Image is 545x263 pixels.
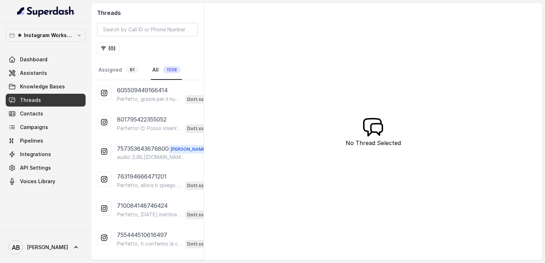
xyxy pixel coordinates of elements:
span: Dashboard [20,56,47,63]
p: Perfetto! 😊 Posso inserire la tua candidatura per una consulenza gratuita di 5 minuti con uno dei... [117,125,182,132]
span: [PERSON_NAME] [27,244,68,251]
span: Voices Library [20,178,55,185]
a: Contacts [6,107,86,120]
span: Threads [20,97,41,104]
span: Contacts [20,110,43,117]
span: 1558 [163,66,180,73]
p: Dott.ssa [PERSON_NAME] [187,96,216,103]
span: Campaigns [20,124,48,131]
nav: Tabs [97,61,198,80]
text: AB [12,244,20,251]
p: Perfetto, grazie per il numero. 😊 Dimmi, in quale giorno e a che ora preferisci essere chiamata p... [117,96,182,103]
h2: Threads [97,9,198,17]
a: Campaigns [6,121,86,134]
button: ★ Instagram Workspace [6,29,86,42]
span: Assistants [20,69,47,77]
a: Knowledge Bases [6,80,86,93]
p: ★ Instagram Workspace [17,31,74,40]
a: [PERSON_NAME] [6,237,86,257]
a: Voices Library [6,175,86,188]
p: Dott.ssa [PERSON_NAME] [187,125,216,132]
span: API Settings [20,164,51,171]
p: 801795422355052 [117,115,167,124]
img: light.svg [17,6,75,17]
p: Perfetto, [DATE] mattina va benissimo. Prima però, posso avere il tuo numero di telefono per inse... [117,211,182,218]
p: 755444510616497 [117,231,167,239]
p: audio::[URL][DOMAIN_NAME] [117,154,185,161]
p: 763194666471201 [117,172,167,181]
p: Dott.ssa [PERSON_NAME] [187,182,216,189]
input: Search by Call ID or Phone Number [97,23,198,36]
a: Dashboard [6,53,86,66]
span: [PERSON_NAME] [169,145,209,154]
p: Dott.ssa [PERSON_NAME] [187,211,216,218]
button: (0) [97,42,120,55]
p: Perfetto, allora ti spiego brevemente: il Metodo FESPA si basa su un approccio che velocizza il m... [117,182,182,189]
a: Assigned61 [97,61,139,80]
span: Knowledge Bases [20,83,65,90]
p: 757353643676800 [117,144,169,154]
a: All1558 [151,61,182,80]
span: Integrations [20,151,51,158]
p: 710084148746424 [117,201,168,210]
a: Assistants [6,67,86,79]
p: Perfetto, ti confermo la chiamata per [DATE] alle 17:00! Un nostro segretario ti chiamerà per ela... [117,240,182,247]
a: Integrations [6,148,86,161]
a: Pipelines [6,134,86,147]
p: Dott.ssa [PERSON_NAME] [187,241,216,248]
span: 61 [126,66,138,73]
p: No Thread Selected [346,139,401,147]
p: 605509449166414 [117,86,168,94]
a: API Settings [6,161,86,174]
a: Threads [6,94,86,107]
span: Pipelines [20,137,43,144]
